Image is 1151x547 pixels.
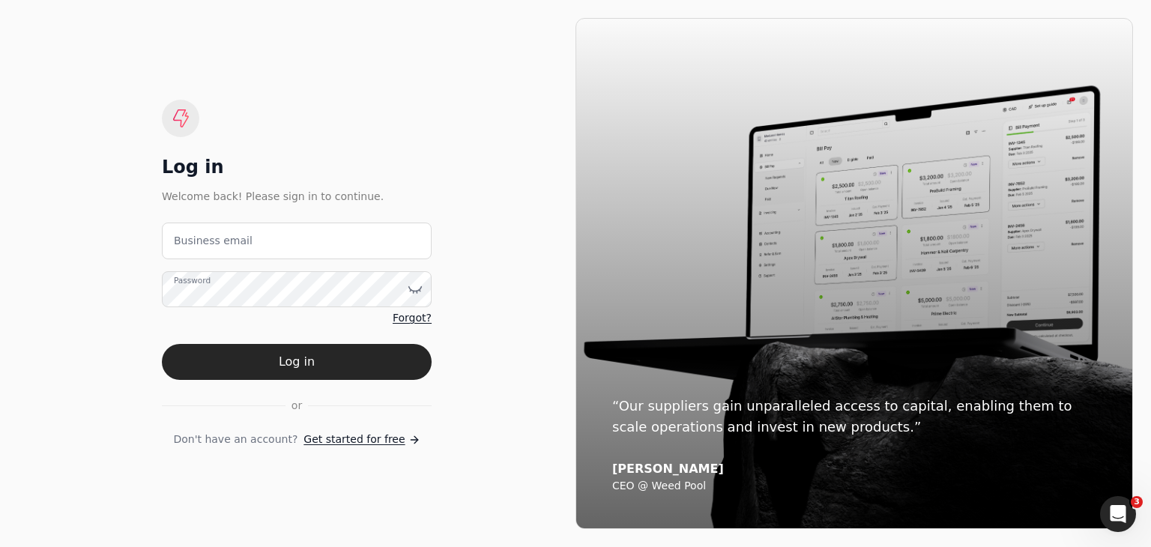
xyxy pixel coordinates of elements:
[303,432,420,447] a: Get started for free
[162,188,432,205] div: Welcome back! Please sign in to continue.
[162,155,432,179] div: Log in
[173,432,297,447] span: Don't have an account?
[303,432,405,447] span: Get started for free
[162,344,432,380] button: Log in
[612,396,1096,438] div: “Our suppliers gain unparalleled access to capital, enabling them to scale operations and invest ...
[174,274,211,286] label: Password
[1100,496,1136,532] iframe: Intercom live chat
[393,310,432,326] a: Forgot?
[174,233,253,249] label: Business email
[291,398,302,414] span: or
[612,480,1096,493] div: CEO @ Weed Pool
[612,462,1096,477] div: [PERSON_NAME]
[1131,496,1143,508] span: 3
